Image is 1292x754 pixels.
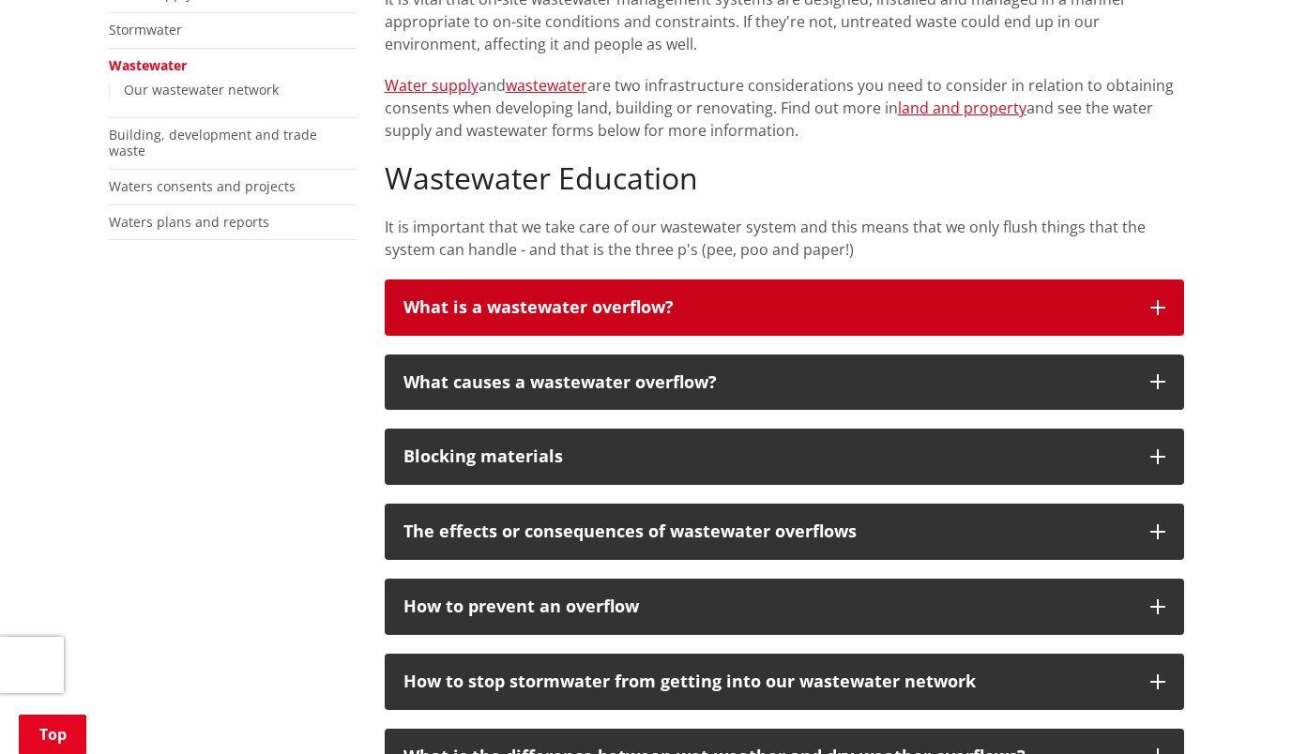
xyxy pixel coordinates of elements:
button: What is a wastewater overflow? [385,279,1184,336]
a: Top [19,715,86,754]
button: Blocking materials [385,429,1184,485]
div: Blocking materials [403,447,1132,466]
p: The effects or consequences of wastewater overflows [403,522,1132,541]
a: Waters plans and reports [109,213,269,231]
a: Building, development and trade waste [109,126,317,159]
p: What is a wastewater overflow? [403,298,1132,317]
a: Stormwater [109,21,182,38]
a: Waters consents and projects [109,177,296,195]
p: What causes a wastewater overflow? [403,373,1132,392]
a: Wastewater [109,56,187,74]
iframe: Messenger Launcher [1206,675,1273,743]
button: What causes a wastewater overflow? [385,354,1184,411]
h2: Wastewater Education [385,160,1184,196]
p: and are two infrastructure considerations you need to consider in relation to obtaining consents ... [385,74,1184,142]
a: Water supply [385,75,479,96]
p: How to stop stormwater from getting into our wastewater network [403,672,1132,691]
button: How to prevent an overflow [385,579,1184,635]
p: It is important that we take care of our wastewater system and this means that we only flush thin... [385,216,1184,261]
p: How to prevent an overflow [403,597,1132,616]
button: The effects or consequences of wastewater overflows [385,504,1184,560]
a: Our wastewater network [124,81,279,98]
button: How to stop stormwater from getting into our wastewater network [385,654,1184,710]
a: wastewater [506,75,587,96]
a: land and property [898,98,1026,118]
